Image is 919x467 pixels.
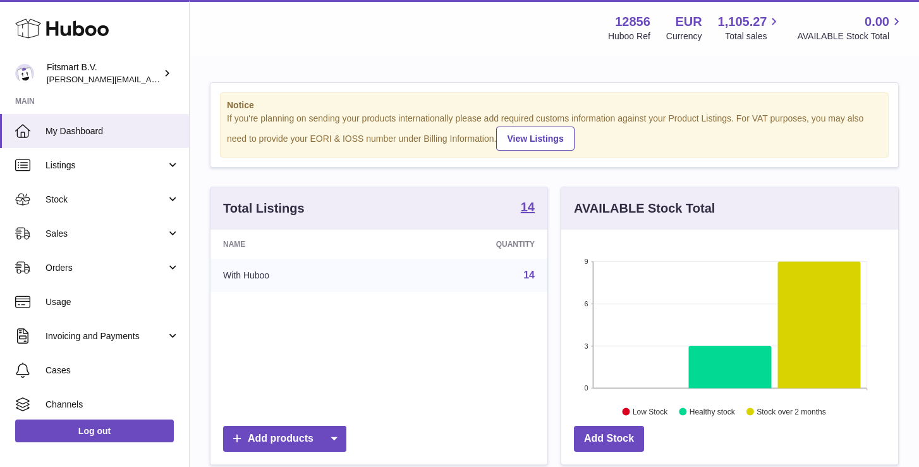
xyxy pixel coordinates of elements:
[46,159,166,171] span: Listings
[797,13,904,42] a: 0.00 AVAILABLE Stock Total
[227,113,882,151] div: If you're planning on sending your products internationally please add required customs informati...
[227,99,882,111] strong: Notice
[47,74,253,84] span: [PERSON_NAME][EMAIL_ADDRESS][DOMAIN_NAME]
[865,13,889,30] span: 0.00
[15,420,174,442] a: Log out
[633,407,668,416] text: Low Stock
[210,259,388,292] td: With Huboo
[574,426,644,452] a: Add Stock
[615,13,650,30] strong: 12856
[46,125,180,137] span: My Dashboard
[496,127,574,151] a: View Listings
[718,13,767,30] span: 1,105.27
[797,30,904,42] span: AVAILABLE Stock Total
[584,384,588,392] text: 0
[223,426,346,452] a: Add products
[210,230,388,259] th: Name
[46,330,166,342] span: Invoicing and Payments
[523,270,535,280] a: 14
[757,407,825,416] text: Stock over 2 months
[46,262,166,274] span: Orders
[223,200,305,217] h3: Total Listings
[15,64,34,83] img: jonathan@leaderoo.com
[47,61,161,85] div: Fitsmart B.V.
[725,30,781,42] span: Total sales
[690,407,736,416] text: Healthy stock
[521,201,535,213] strong: 14
[584,342,588,349] text: 3
[666,30,702,42] div: Currency
[46,194,166,206] span: Stock
[46,296,180,308] span: Usage
[46,364,180,377] span: Cases
[718,13,782,42] a: 1,105.27 Total sales
[46,228,166,240] span: Sales
[388,230,547,259] th: Quantity
[675,13,702,30] strong: EUR
[46,399,180,411] span: Channels
[608,30,650,42] div: Huboo Ref
[584,300,588,308] text: 6
[574,200,715,217] h3: AVAILABLE Stock Total
[521,201,535,216] a: 14
[584,258,588,265] text: 9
